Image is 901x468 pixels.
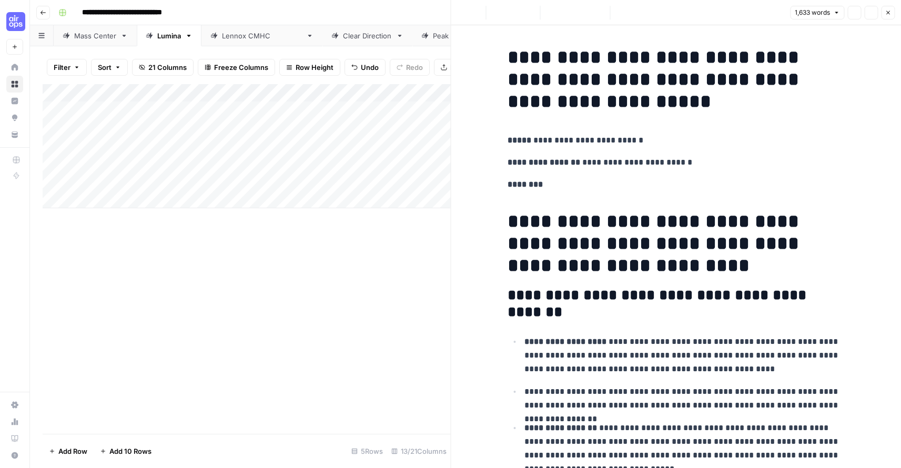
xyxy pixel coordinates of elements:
div: Peak Wellness [433,30,480,41]
div: Clear Direction [343,30,392,41]
span: Add 10 Rows [109,446,151,456]
a: [PERSON_NAME] CMHC [201,25,322,46]
span: Add Row [58,446,87,456]
button: Redo [390,59,430,76]
span: Filter [54,62,70,73]
a: Clear Direction [322,25,412,46]
span: Freeze Columns [214,62,268,73]
a: Browse [6,76,23,93]
button: Workspace: Cohort 4 [6,8,23,35]
button: Sort [91,59,128,76]
button: Export CSV [434,59,494,76]
a: Opportunities [6,109,23,126]
button: Row Height [279,59,340,76]
button: Undo [345,59,386,76]
div: Mass Center [74,30,116,41]
img: Cohort 4 Logo [6,12,25,31]
a: Your Data [6,126,23,143]
button: Add 10 Rows [94,443,158,460]
button: Freeze Columns [198,59,275,76]
a: Learning Hub [6,430,23,447]
button: Add Row [43,443,94,460]
a: Mass Center [54,25,137,46]
div: 13/21 Columns [387,443,451,460]
span: Undo [361,62,379,73]
button: 1,633 words [790,6,844,19]
button: Help + Support [6,447,23,464]
a: Settings [6,396,23,413]
a: Insights [6,93,23,109]
span: 1,633 words [795,8,830,17]
span: Row Height [296,62,333,73]
span: Sort [98,62,112,73]
a: Usage [6,413,23,430]
button: 21 Columns [132,59,194,76]
a: Home [6,59,23,76]
div: Lumina [157,30,181,41]
div: 5 Rows [347,443,387,460]
div: [PERSON_NAME] CMHC [222,30,302,41]
span: 21 Columns [148,62,187,73]
span: Redo [406,62,423,73]
a: Lumina [137,25,201,46]
button: Filter [47,59,87,76]
a: Peak Wellness [412,25,500,46]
